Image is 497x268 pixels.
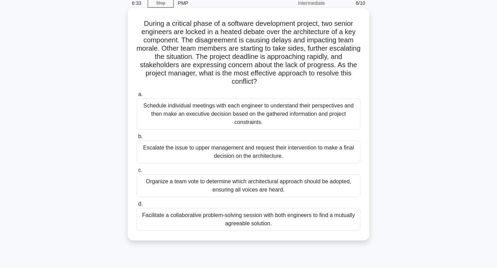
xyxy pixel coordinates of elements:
h5: During a critical phase of a software development project, two senior engineers are locked in a h... [136,19,361,86]
div: Organize a team vote to determine which architectural approach should be adopted, ensuring all vo... [137,174,360,197]
div: Escalate the issue to upper management and request their intervention to make a final decision on... [137,141,360,163]
span: c. [138,167,142,173]
div: Schedule individual meetings with each engineer to understand their perspectives and then make an... [137,99,360,130]
div: Facilitate a collaborative problem-solving session with both engineers to find a mutually agreeab... [137,208,360,231]
span: d. [138,201,143,207]
span: a. [138,91,143,97]
span: b. [138,133,143,139]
